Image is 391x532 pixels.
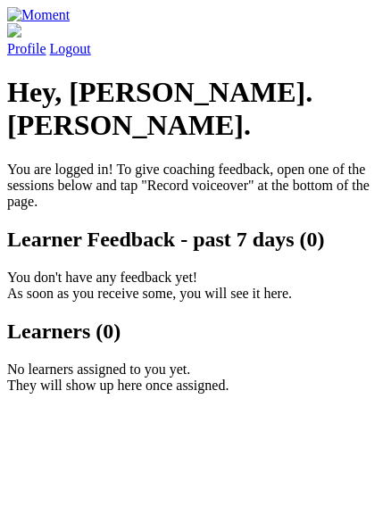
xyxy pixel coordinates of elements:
[7,362,384,394] p: No learners assigned to you yet. They will show up here once assigned.
[50,41,91,56] a: Logout
[7,76,384,142] h1: Hey, [PERSON_NAME].[PERSON_NAME].
[7,228,384,252] h2: Learner Feedback - past 7 days (0)
[7,23,21,37] img: default_avatar-b4e2223d03051bc43aaaccfb402a43260a3f17acc7fafc1603fdf008d6cba3c9.png
[7,23,384,56] a: Profile
[7,7,70,23] img: Moment
[7,320,384,344] h2: Learners (0)
[7,270,384,302] p: You don't have any feedback yet! As soon as you receive some, you will see it here.
[7,162,384,210] p: You are logged in! To give coaching feedback, open one of the sessions below and tap "Record voic...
